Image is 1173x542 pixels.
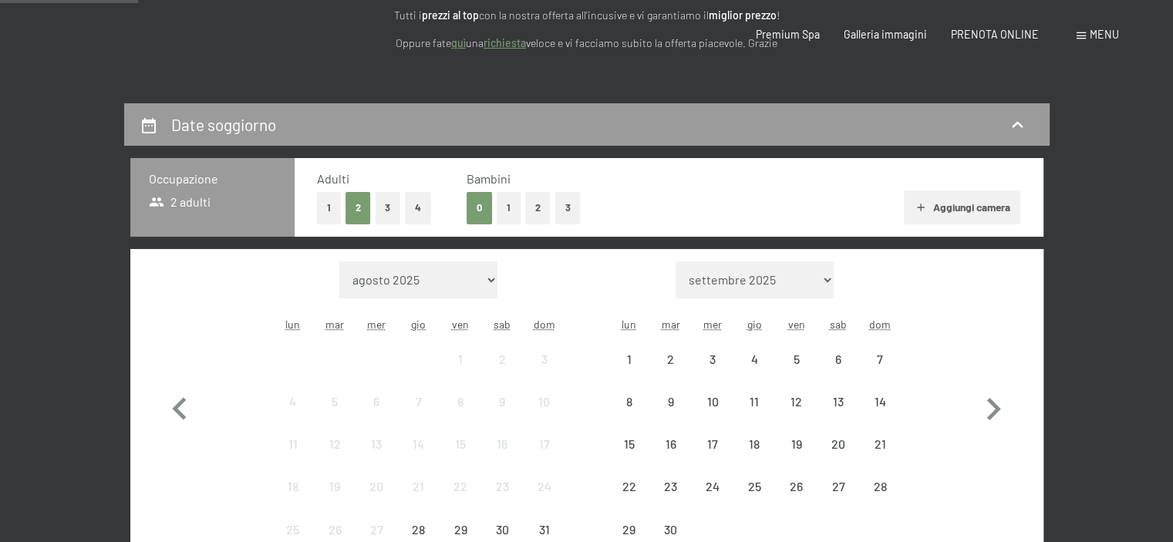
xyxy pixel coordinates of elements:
[285,318,300,331] abbr: lunedì
[692,338,733,379] div: arrivo/check-in non effettuabile
[692,466,733,507] div: Wed Sep 24 2025
[534,318,555,331] abbr: domenica
[274,480,312,519] div: 18
[356,423,397,465] div: arrivo/check-in non effettuabile
[788,318,805,331] abbr: venerdì
[441,438,480,476] div: 15
[830,318,847,331] abbr: sabato
[314,423,356,465] div: Tue Aug 12 2025
[650,338,692,379] div: Tue Sep 02 2025
[317,192,341,224] button: 1
[650,381,692,422] div: Tue Sep 09 2025
[650,338,692,379] div: arrivo/check-in non effettuabile
[149,170,276,187] h3: Occupazione
[817,381,859,422] div: Sat Sep 13 2025
[1090,28,1119,41] span: Menu
[405,192,431,224] button: 4
[817,423,859,465] div: Sat Sep 20 2025
[622,318,636,331] abbr: lunedì
[861,353,899,392] div: 7
[709,8,777,22] strong: miglior prezzo
[819,396,858,434] div: 13
[149,194,211,210] span: 2 adulti
[523,466,565,507] div: Sun Aug 24 2025
[775,381,817,422] div: arrivo/check-in non effettuabile
[859,381,901,422] div: Sun Sep 14 2025
[650,466,692,507] div: arrivo/check-in non effettuabile
[523,466,565,507] div: arrivo/check-in non effettuabile
[608,338,649,379] div: arrivo/check-in non effettuabile
[411,318,426,331] abbr: giovedì
[817,466,859,507] div: arrivo/check-in non effettuabile
[399,480,438,519] div: 21
[452,318,469,331] abbr: venerdì
[817,381,859,422] div: arrivo/check-in non effettuabile
[440,338,481,379] div: arrivo/check-in non effettuabile
[399,396,438,434] div: 7
[314,423,356,465] div: arrivo/check-in non effettuabile
[861,480,899,519] div: 28
[608,466,649,507] div: Mon Sep 22 2025
[756,28,820,41] a: Premium Spa
[314,381,356,422] div: Tue Aug 05 2025
[608,466,649,507] div: arrivo/check-in non effettuabile
[650,466,692,507] div: Tue Sep 23 2025
[951,28,1039,41] a: PRENOTA ONLINE
[440,423,481,465] div: arrivo/check-in non effettuabile
[367,318,386,331] abbr: mercoledì
[733,338,775,379] div: arrivo/check-in non effettuabile
[345,192,371,224] button: 2
[398,381,440,422] div: arrivo/check-in non effettuabile
[735,438,774,476] div: 18
[248,35,926,52] p: Oppure fate una veloce e vi facciamo subito la offerta piacevole. Grazie
[775,338,817,379] div: arrivo/check-in non effettuabile
[497,192,521,224] button: 1
[692,466,733,507] div: arrivo/check-in non effettuabile
[356,466,397,507] div: Wed Aug 20 2025
[733,338,775,379] div: Thu Sep 04 2025
[248,7,926,25] p: Tutti i con la nostra offerta all'incusive e vi garantiamo il !
[777,438,815,476] div: 19
[692,423,733,465] div: Wed Sep 17 2025
[525,192,551,224] button: 2
[315,438,354,476] div: 12
[440,423,481,465] div: Fri Aug 15 2025
[481,423,523,465] div: arrivo/check-in non effettuabile
[467,192,492,224] button: 0
[692,338,733,379] div: Wed Sep 03 2025
[481,338,523,379] div: Sat Aug 02 2025
[735,396,774,434] div: 11
[703,318,722,331] abbr: mercoledì
[467,171,511,186] span: Bambini
[735,353,774,392] div: 4
[819,438,858,476] div: 20
[608,338,649,379] div: Mon Sep 01 2025
[859,466,901,507] div: Sun Sep 28 2025
[844,28,927,41] span: Galleria immagini
[494,318,511,331] abbr: sabato
[859,381,901,422] div: arrivo/check-in non effettuabile
[859,423,901,465] div: Sun Sep 21 2025
[692,423,733,465] div: arrivo/check-in non effettuabile
[693,353,732,392] div: 3
[523,381,565,422] div: Sun Aug 10 2025
[608,381,649,422] div: Mon Sep 08 2025
[440,381,481,422] div: arrivo/check-in non effettuabile
[314,466,356,507] div: arrivo/check-in non effettuabile
[481,423,523,465] div: Sat Aug 16 2025
[376,192,401,224] button: 3
[314,381,356,422] div: arrivo/check-in non effettuabile
[609,480,648,519] div: 22
[356,423,397,465] div: Wed Aug 13 2025
[652,353,690,392] div: 2
[356,381,397,422] div: Wed Aug 06 2025
[481,466,523,507] div: arrivo/check-in non effettuabile
[483,353,521,392] div: 2
[524,353,563,392] div: 3
[735,480,774,519] div: 25
[859,423,901,465] div: arrivo/check-in non effettuabile
[733,423,775,465] div: arrivo/check-in non effettuabile
[609,353,648,392] div: 1
[441,396,480,434] div: 8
